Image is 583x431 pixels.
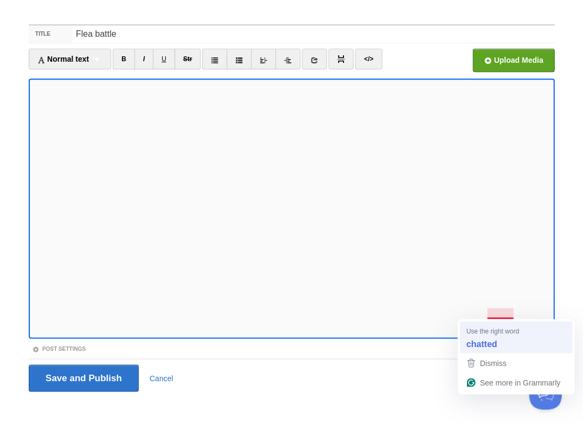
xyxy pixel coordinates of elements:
[174,49,201,69] a: Str
[37,55,89,63] span: Normal text
[337,55,345,63] img: pagebreak-icon.png
[355,49,381,69] a: </>
[183,55,192,63] del: Str
[150,374,173,382] a: Cancel
[153,49,175,69] a: U
[29,25,73,43] label: Title
[134,49,153,69] a: I
[32,345,86,351] a: Post Settings
[29,364,139,391] input: Save and Publish
[113,49,135,69] a: B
